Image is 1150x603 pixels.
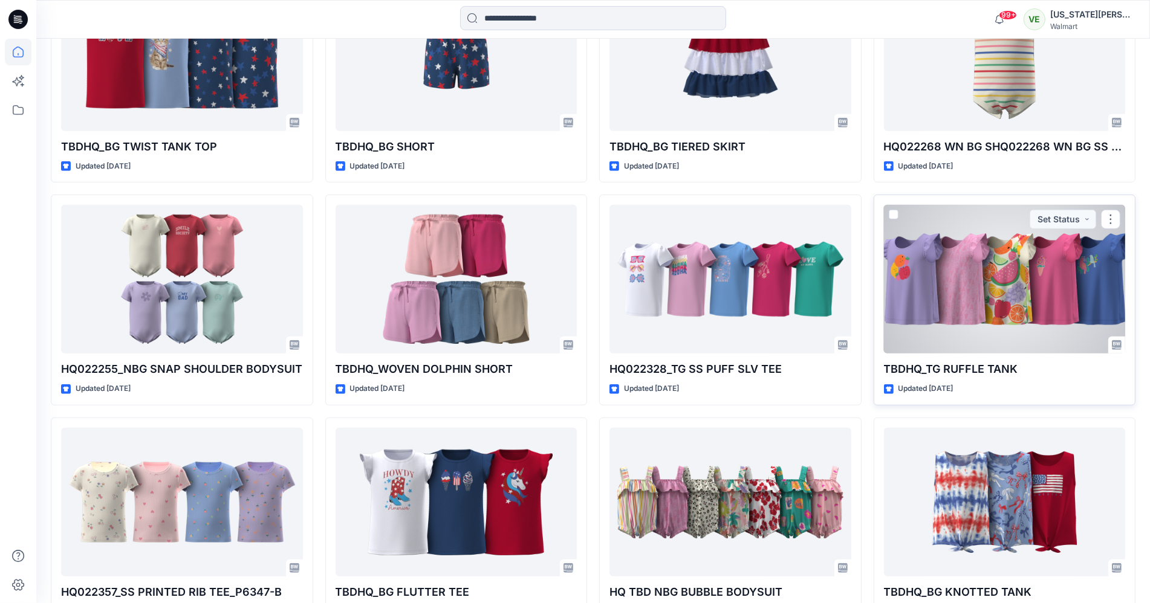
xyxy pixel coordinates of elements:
a: TBDHQ_BG KNOTTED TANK [884,428,1126,576]
p: Updated [DATE] [76,160,131,173]
p: Updated [DATE] [624,382,679,395]
p: Updated [DATE] [898,382,953,395]
p: TBDHQ_BG TWIST TANK TOP [61,138,303,155]
a: HQ022328_TG SS PUFF SLV TEE [609,205,851,353]
p: TBDHQ_BG TIERED SKIRT [609,138,851,155]
p: Updated [DATE] [624,160,679,173]
p: Updated [DATE] [898,160,953,173]
p: TBDHQ_BG FLUTTER TEE [336,584,577,601]
p: TBDHQ_WOVEN DOLPHIN SHORT [336,361,577,378]
a: TBDHQ_BG FLUTTER TEE [336,428,577,576]
p: TBDHQ_TG RUFFLE TANK [884,361,1126,378]
p: TBDHQ_BG SHORT [336,138,577,155]
p: Updated [DATE] [350,382,405,395]
div: VE [1024,8,1045,30]
a: HQ022357_SS PRINTED RIB TEE_P6347-B [61,428,303,576]
p: HQ022268 WN BG SHQ022268 WN BG SS PUFF SLEEVE BODYSUITS PUFF SLEEVE BODYSUIT [884,138,1126,155]
p: HQ022357_SS PRINTED RIB TEE_P6347-B [61,584,303,601]
p: HQ TBD NBG BUBBLE BODYSUIT [609,584,851,601]
p: Updated [DATE] [350,160,405,173]
p: HQ022255_NBG SNAP SHOULDER BODYSUIT [61,361,303,378]
div: Walmart [1050,22,1135,31]
a: HQ022255_NBG SNAP SHOULDER BODYSUIT [61,205,303,353]
p: TBDHQ_BG KNOTTED TANK [884,584,1126,601]
a: HQ TBD NBG BUBBLE BODYSUIT [609,428,851,576]
span: 99+ [999,10,1017,20]
p: HQ022328_TG SS PUFF SLV TEE [609,361,851,378]
a: TBDHQ_TG RUFFLE TANK [884,205,1126,353]
p: Updated [DATE] [76,382,131,395]
div: [US_STATE][PERSON_NAME] [1050,7,1135,22]
a: TBDHQ_WOVEN DOLPHIN SHORT [336,205,577,353]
